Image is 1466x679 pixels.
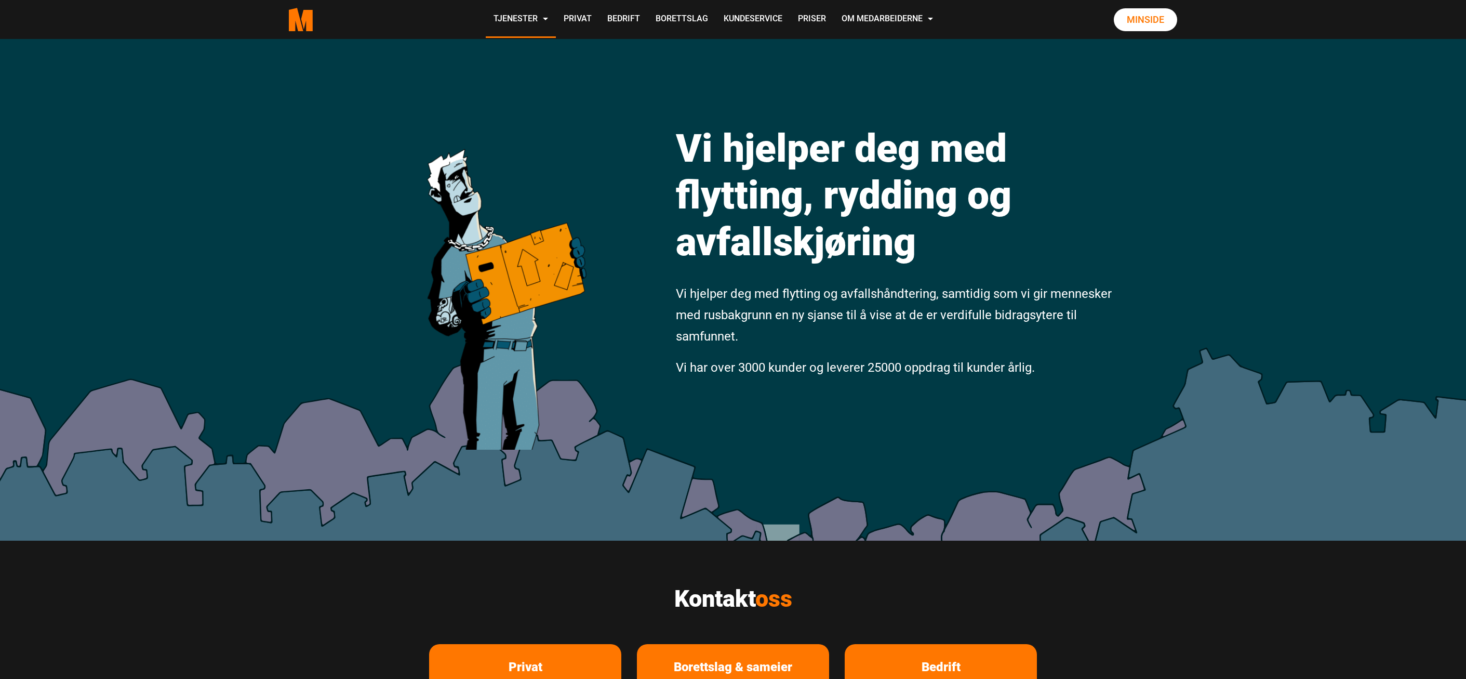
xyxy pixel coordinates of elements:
[599,1,648,38] a: Bedrift
[790,1,834,38] a: Priser
[486,1,556,38] a: Tjenester
[556,1,599,38] a: Privat
[755,585,792,612] span: oss
[1114,8,1177,31] a: Minside
[676,286,1112,344] span: Vi hjelper deg med flytting og avfallshåndtering, samtidig som vi gir mennesker med rusbakgrunn e...
[716,1,790,38] a: Kundeservice
[648,1,716,38] a: Borettslag
[676,125,1115,265] h1: Vi hjelper deg med flytting, rydding og avfallskjøring
[834,1,941,38] a: Om Medarbeiderne
[416,101,595,450] img: medarbeiderne man icon optimized
[429,585,1037,613] h2: Kontakt
[676,360,1035,375] span: Vi har over 3000 kunder og leverer 25000 oppdrag til kunder årlig.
